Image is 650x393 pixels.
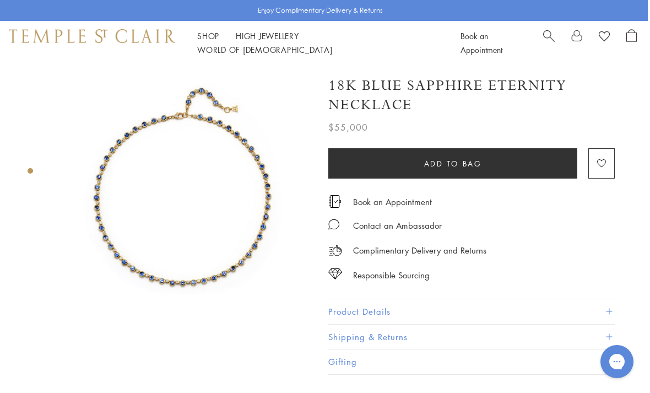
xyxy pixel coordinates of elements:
[353,196,432,208] a: Book an Appointment
[626,29,637,57] a: Open Shopping Bag
[258,5,383,16] p: Enjoy Complimentary Delivery & Returns
[328,219,339,230] img: MessageIcon-01_2.svg
[328,299,615,324] button: Product Details
[461,30,502,55] a: Book an Appointment
[328,244,342,257] img: icon_delivery.svg
[424,158,482,170] span: Add to bag
[9,29,175,42] img: Temple St. Clair
[328,148,577,179] button: Add to bag
[353,244,486,257] p: Complimentary Delivery and Returns
[328,120,368,134] span: $55,000
[53,65,312,324] img: 18K Blue Sapphire Eternity Necklace
[353,219,442,233] div: Contact an Ambassador
[328,76,615,115] h1: 18K Blue Sapphire Eternity Necklace
[28,165,33,182] div: Product gallery navigation
[543,29,555,57] a: Search
[328,195,342,208] img: icon_appointment.svg
[353,268,430,282] div: Responsible Sourcing
[197,44,332,55] a: World of [DEMOGRAPHIC_DATA]World of [DEMOGRAPHIC_DATA]
[595,341,639,382] iframe: Gorgias live chat messenger
[328,325,615,349] button: Shipping & Returns
[236,30,299,41] a: High JewelleryHigh Jewellery
[197,29,436,57] nav: Main navigation
[328,349,615,374] button: Gifting
[328,268,342,279] img: icon_sourcing.svg
[197,30,219,41] a: ShopShop
[599,29,610,46] a: View Wishlist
